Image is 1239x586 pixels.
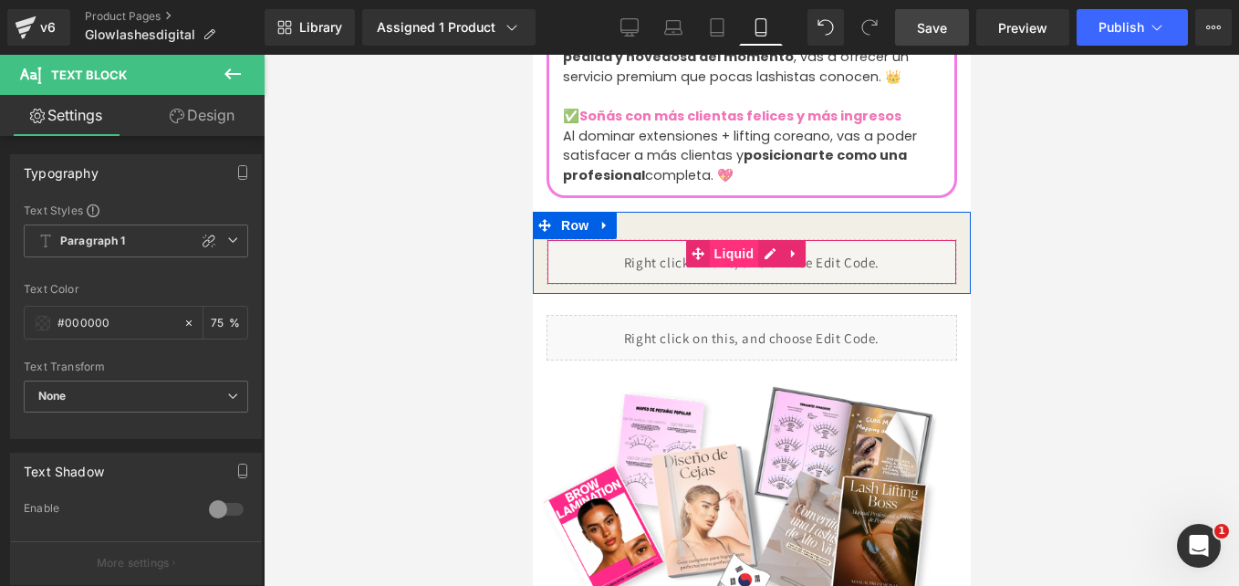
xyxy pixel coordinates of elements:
div: v6 [36,16,59,39]
button: Redo [851,9,888,46]
button: Publish [1077,9,1188,46]
div: Text Transform [24,361,248,373]
span: Library [299,19,342,36]
button: More settings [11,541,261,584]
div: Assigned 1 Product [377,18,521,37]
strong: posicionarte como una profesional [30,91,374,130]
span: Save [917,18,947,37]
span: Text Block [51,68,127,82]
span: Glowlashesdigital [85,27,195,42]
a: v6 [7,9,70,46]
div: Text Styles [24,203,248,217]
p: Al dominar extensiones + lifting coreano, vas a poder satisfacer a más clientas y completa. 💖 [30,72,408,131]
p: More settings [97,555,170,571]
button: More [1195,9,1232,46]
a: Mobile [739,9,783,46]
span: Soñás con más clientas felices y más ingresos [47,52,369,70]
a: Preview [976,9,1069,46]
b: ✅ [30,52,369,70]
div: % [203,307,247,339]
a: Product Pages [85,9,265,24]
div: Text Color [24,283,248,296]
b: None [38,389,67,403]
a: Tablet [695,9,739,46]
span: 1 [1214,524,1229,539]
input: Color [57,313,174,333]
a: Expand / Collapse [60,157,84,184]
div: Typography [24,155,99,181]
span: Liquid [177,185,226,213]
span: Row [24,157,60,184]
span: Publish [1098,20,1144,35]
iframe: Intercom live chat [1177,524,1221,568]
b: Paragraph 1 [60,234,126,249]
a: Expand / Collapse [249,185,273,213]
a: New Library [265,9,355,46]
button: Undo [807,9,844,46]
a: Laptop [651,9,695,46]
div: Enable [24,501,191,520]
span: Preview [998,18,1047,37]
a: Design [136,95,268,136]
a: Desktop [608,9,651,46]
div: Text Shadow [24,454,104,479]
